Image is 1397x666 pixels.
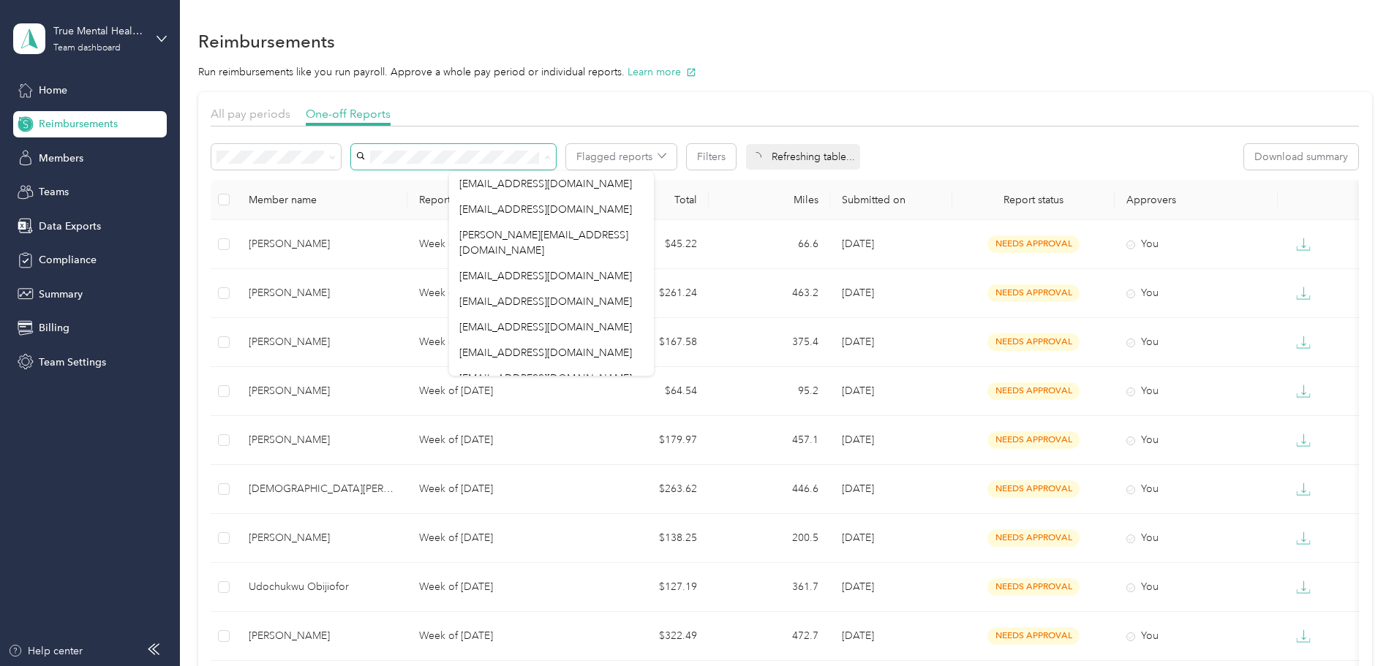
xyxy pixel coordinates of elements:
[53,23,145,39] div: True Mental Health Services
[419,579,575,595] p: Week of [DATE]
[1126,481,1265,497] div: You
[211,107,290,121] span: All pay periods
[39,287,83,302] span: Summary
[587,465,709,514] td: $263.62
[709,612,831,661] td: 472.7
[249,285,396,301] div: [PERSON_NAME]
[1126,334,1265,350] div: You
[407,180,587,220] th: Report name
[237,180,407,220] th: Member name
[459,203,632,216] span: [EMAIL_ADDRESS][DOMAIN_NAME]
[249,236,396,252] div: [PERSON_NAME]
[198,64,1372,80] p: Run reimbursements like you run payroll. Approve a whole pay period or individual reports.
[1315,584,1397,666] iframe: Everlance-gr Chat Button Frame
[39,320,69,336] span: Billing
[709,318,831,367] td: 375.4
[53,44,121,53] div: Team dashboard
[249,194,396,206] div: Member name
[987,627,1080,644] span: needs approval
[566,144,677,170] button: Flagged reports
[249,481,396,497] div: [DEMOGRAPHIC_DATA][PERSON_NAME]
[39,151,83,166] span: Members
[987,578,1080,595] span: needs approval
[720,194,819,206] div: Miles
[987,431,1080,448] span: needs approval
[459,270,632,282] span: [EMAIL_ADDRESS][DOMAIN_NAME]
[419,628,575,644] p: Week of [DATE]
[419,383,575,399] p: Week of [DATE]
[39,219,101,234] span: Data Exports
[709,416,831,465] td: 457.1
[419,236,575,252] p: Week of [DATE]
[842,434,874,446] span: [DATE]
[39,184,69,200] span: Teams
[1126,579,1265,595] div: You
[709,269,831,318] td: 463.2
[709,367,831,416] td: 95.2
[1244,144,1358,170] button: Download summary
[987,284,1080,301] span: needs approval
[39,252,97,268] span: Compliance
[419,285,575,301] p: Week of [DATE]
[419,530,575,546] p: Week of [DATE]
[987,480,1080,497] span: needs approval
[249,432,396,448] div: [PERSON_NAME]
[842,483,874,495] span: [DATE]
[842,385,874,397] span: [DATE]
[842,629,874,642] span: [DATE]
[459,347,632,359] span: [EMAIL_ADDRESS][DOMAIN_NAME]
[1126,432,1265,448] div: You
[419,334,575,350] p: Week of [DATE]
[1126,236,1265,252] div: You
[587,514,709,563] td: $138.25
[459,372,632,385] span: [EMAIL_ADDRESS][DOMAIN_NAME]
[1126,285,1265,301] div: You
[419,432,575,448] p: Week of [DATE]
[1115,180,1277,220] th: Approvers
[709,465,831,514] td: 446.6
[459,321,632,333] span: [EMAIL_ADDRESS][DOMAIN_NAME]
[39,83,67,98] span: Home
[628,64,696,80] button: Learn more
[1126,530,1265,546] div: You
[39,116,118,132] span: Reimbursements
[842,580,874,593] span: [DATE]
[987,235,1080,252] span: needs approval
[587,367,709,416] td: $64.54
[39,355,106,370] span: Team Settings
[459,229,628,257] span: [PERSON_NAME][EMAIL_ADDRESS][DOMAIN_NAME]
[587,563,709,612] td: $127.19
[964,194,1103,206] span: Report status
[987,333,1080,350] span: needs approval
[198,34,335,49] h1: Reimbursements
[709,220,831,269] td: 66.6
[830,180,952,220] th: Submitted on
[842,531,874,544] span: [DATE]
[8,643,83,659] button: Help center
[709,563,831,612] td: 361.7
[709,514,831,563] td: 200.5
[419,481,575,497] p: Week of [DATE]
[842,287,874,299] span: [DATE]
[587,612,709,661] td: $322.49
[1126,383,1265,399] div: You
[746,144,860,170] div: Refreshing table...
[459,178,632,190] span: [EMAIL_ADDRESS][DOMAIN_NAME]
[249,579,396,595] div: Udochukwu Obijiofor
[306,107,391,121] span: One-off Reports
[249,334,396,350] div: [PERSON_NAME]
[249,530,396,546] div: [PERSON_NAME]
[687,144,736,170] button: Filters
[987,529,1080,546] span: needs approval
[1126,628,1265,644] div: You
[249,383,396,399] div: [PERSON_NAME]
[459,295,632,308] span: [EMAIL_ADDRESS][DOMAIN_NAME]
[587,416,709,465] td: $179.97
[842,238,874,250] span: [DATE]
[249,628,396,644] div: [PERSON_NAME]
[987,382,1080,399] span: needs approval
[842,336,874,348] span: [DATE]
